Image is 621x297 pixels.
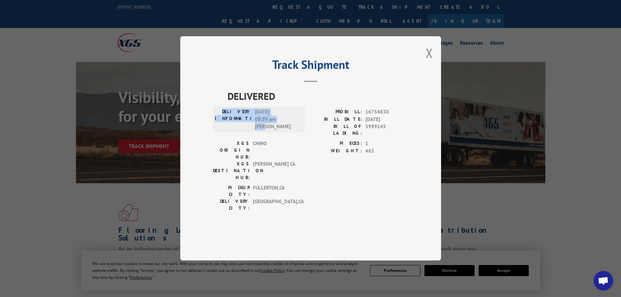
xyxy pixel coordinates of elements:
[213,60,408,72] h2: Track Shipment
[253,198,297,212] span: [GEOGRAPHIC_DATA] , CA
[213,140,250,161] label: XGS ORIGIN HUB:
[228,89,408,104] span: DELIVERED
[594,271,613,290] a: Open chat
[255,109,299,131] span: [DATE] 03:29 pm [PERSON_NAME]
[311,147,362,155] label: WEIGHT:
[213,185,250,198] label: PICKUP CITY:
[213,161,250,181] label: XGS DESTINATION HUB:
[253,185,297,198] span: FULLERTON , CA
[365,123,408,137] span: 5999145
[311,109,362,116] label: PROBILL:
[365,140,408,148] span: 1
[253,161,297,181] span: [PERSON_NAME] CA
[311,123,362,137] label: BILL OF LADING:
[426,44,433,62] button: Close modal
[215,109,252,131] label: DELIVERY INFORMATION:
[311,116,362,123] label: BILL DATE:
[213,198,250,212] label: DELIVERY CITY:
[253,140,297,161] span: CHINO
[365,109,408,116] span: 16754830
[365,116,408,123] span: [DATE]
[311,140,362,148] label: PIECES:
[365,147,408,155] span: 483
